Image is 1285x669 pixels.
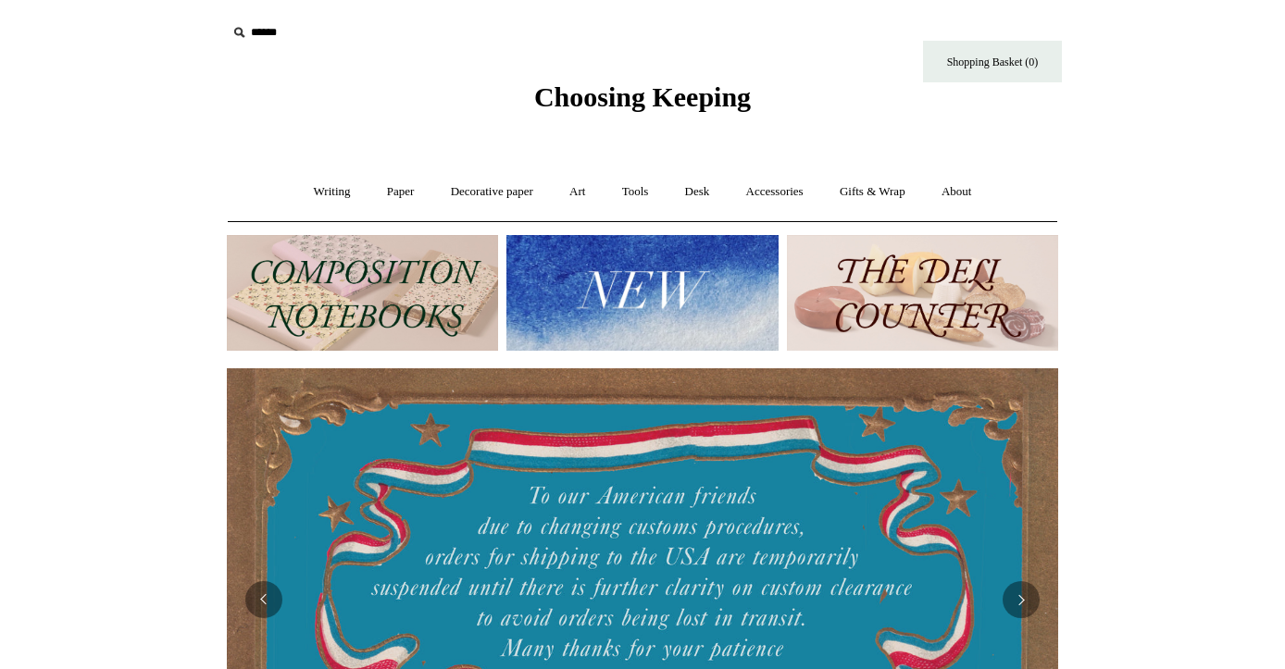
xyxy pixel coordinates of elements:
[925,167,989,217] a: About
[823,167,922,217] a: Gifts & Wrap
[787,235,1058,351] img: The Deli Counter
[434,167,550,217] a: Decorative paper
[506,235,778,351] img: New.jpg__PID:f73bdf93-380a-4a35-bcfe-7823039498e1
[227,235,498,351] img: 202302 Composition ledgers.jpg__PID:69722ee6-fa44-49dd-a067-31375e5d54ec
[668,167,727,217] a: Desk
[1003,581,1040,618] button: Next
[297,167,368,217] a: Writing
[730,167,820,217] a: Accessories
[534,96,751,109] a: Choosing Keeping
[923,41,1062,82] a: Shopping Basket (0)
[245,581,282,618] button: Previous
[534,81,751,112] span: Choosing Keeping
[553,167,602,217] a: Art
[605,167,666,217] a: Tools
[370,167,431,217] a: Paper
